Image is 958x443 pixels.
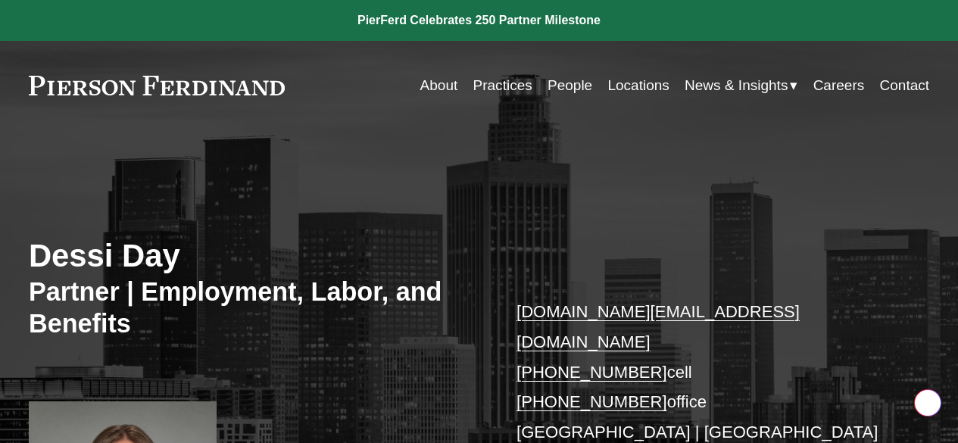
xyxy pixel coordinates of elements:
h2: Dessi Day [29,237,479,276]
a: People [548,71,592,100]
a: About [420,71,458,100]
a: [PHONE_NUMBER] [516,392,667,411]
span: News & Insights [685,73,788,98]
a: Locations [607,71,669,100]
h3: Partner | Employment, Labor, and Benefits [29,276,479,340]
a: folder dropdown [685,71,797,100]
a: Practices [473,71,532,100]
a: Careers [813,71,865,100]
a: [DOMAIN_NAME][EMAIL_ADDRESS][DOMAIN_NAME] [516,302,800,351]
a: Contact [880,71,930,100]
a: [PHONE_NUMBER] [516,363,667,382]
